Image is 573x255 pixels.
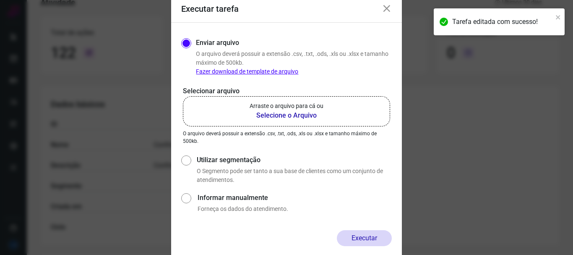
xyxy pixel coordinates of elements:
p: O arquivo deverá possuir a extensão .csv, .txt, .ods, .xls ou .xlsx e tamanho máximo de 500kb. [183,130,390,145]
h3: Executar tarefa [181,4,239,14]
button: Executar [337,230,392,246]
label: Enviar arquivo [196,38,239,48]
button: close [555,12,561,22]
label: Utilizar segmentação [197,155,392,165]
label: Informar manualmente [198,193,392,203]
div: Tarefa editada com sucesso! [452,17,553,27]
p: Forneça os dados do atendimento. [198,205,392,213]
p: Arraste o arquivo para cá ou [250,102,323,110]
p: O arquivo deverá possuir a extensão .csv, .txt, .ods, .xls ou .xlsx e tamanho máximo de 500kb. [196,50,392,76]
a: Fazer download de template de arquivo [196,68,298,75]
b: Selecione o Arquivo [250,110,323,121]
p: Selecionar arquivo [183,86,390,96]
p: O Segmento pode ser tanto a sua base de clientes como um conjunto de atendimentos. [197,167,392,184]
